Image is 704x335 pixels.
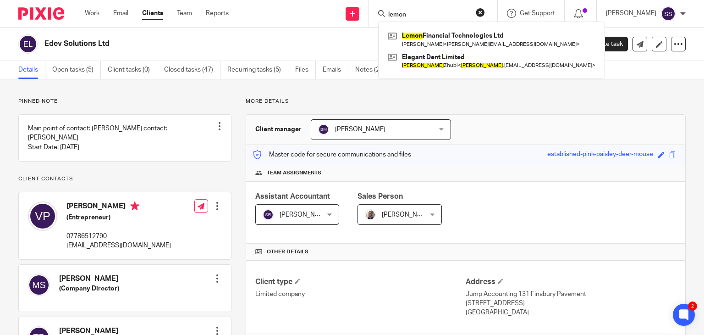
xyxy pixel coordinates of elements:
[164,61,220,79] a: Closed tasks (47)
[318,124,329,135] img: svg%3E
[108,61,157,79] a: Client tasks (0)
[476,8,485,17] button: Clear
[18,61,45,79] a: Details
[606,9,656,18] p: [PERSON_NAME]
[85,9,99,18] a: Work
[323,61,348,79] a: Emails
[387,11,470,19] input: Search
[18,34,38,54] img: svg%3E
[246,98,686,105] p: More details
[255,277,466,287] h4: Client type
[355,61,389,79] a: Notes (2)
[255,125,302,134] h3: Client manager
[52,61,101,79] a: Open tasks (5)
[267,248,308,256] span: Other details
[466,290,676,299] p: Jump Accounting 131 Finsbury Pavement
[28,201,57,231] img: svg%3E
[44,39,458,49] h2: Edev Solutions Ltd
[130,201,139,211] i: Primary
[466,299,676,308] p: [STREET_ADDRESS]
[66,241,171,250] p: [EMAIL_ADDRESS][DOMAIN_NAME]
[547,150,653,160] div: established-pink-paisley-deer-mouse
[18,175,231,183] p: Client contacts
[267,169,321,177] span: Team assignments
[28,274,50,296] img: svg%3E
[66,201,171,213] h4: [PERSON_NAME]
[520,10,555,17] span: Get Support
[206,9,229,18] a: Reports
[382,212,432,218] span: [PERSON_NAME]
[466,277,676,287] h4: Address
[59,274,119,284] h4: [PERSON_NAME]
[18,98,231,105] p: Pinned note
[113,9,128,18] a: Email
[66,232,171,241] p: 07786512790
[280,212,330,218] span: [PERSON_NAME]
[227,61,288,79] a: Recurring tasks (5)
[177,9,192,18] a: Team
[335,126,385,133] span: [PERSON_NAME]
[661,6,676,21] img: svg%3E
[357,193,403,200] span: Sales Person
[365,209,376,220] img: Matt%20Circle.png
[66,213,171,222] h5: (Entrepreneur)
[253,150,411,159] p: Master code for secure communications and files
[142,9,163,18] a: Clients
[263,209,274,220] img: svg%3E
[466,308,676,317] p: [GEOGRAPHIC_DATA]
[255,290,466,299] p: Limited company
[688,301,697,311] div: 2
[18,7,64,20] img: Pixie
[295,61,316,79] a: Files
[59,284,119,293] h5: (Company Director)
[255,193,330,200] span: Assistant Accountant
